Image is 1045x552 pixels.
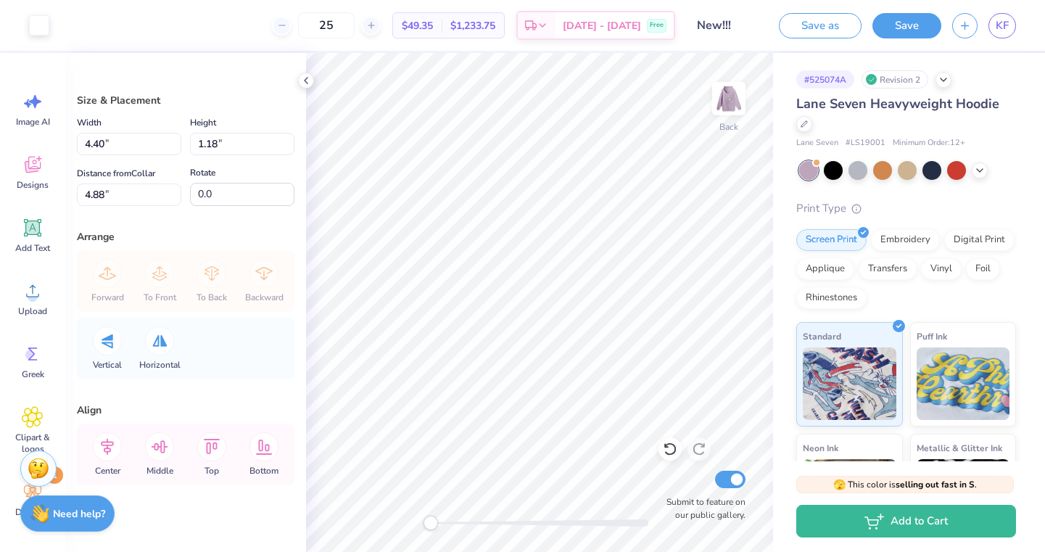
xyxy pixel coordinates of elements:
[803,347,896,420] img: Standard
[402,18,433,33] span: $49.35
[77,114,102,131] label: Width
[779,13,862,38] button: Save as
[563,18,641,33] span: [DATE] - [DATE]
[77,403,294,418] div: Align
[917,347,1010,420] img: Puff Ink
[846,137,885,149] span: # LS19001
[859,258,917,280] div: Transfers
[796,287,867,309] div: Rhinestones
[95,465,120,477] span: Center
[15,506,50,518] span: Decorate
[190,164,215,181] label: Rotate
[16,116,50,128] span: Image AI
[803,329,841,344] span: Standard
[9,432,57,455] span: Clipart & logos
[796,137,838,149] span: Lane Seven
[15,242,50,254] span: Add Text
[205,465,219,477] span: Top
[921,258,962,280] div: Vinyl
[77,93,294,108] div: Size & Placement
[139,359,181,371] span: Horizontal
[146,465,173,477] span: Middle
[22,368,44,380] span: Greek
[18,305,47,317] span: Upload
[796,229,867,251] div: Screen Print
[796,95,999,112] span: Lane Seven Heavyweight Hoodie
[93,359,122,371] span: Vertical
[719,120,738,133] div: Back
[966,258,1000,280] div: Foil
[862,70,928,88] div: Revision 2
[796,200,1016,217] div: Print Type
[53,507,105,521] strong: Need help?
[893,137,965,149] span: Minimum Order: 12 +
[833,478,846,492] span: 🫣
[803,459,896,532] img: Neon Ink
[17,179,49,191] span: Designs
[988,13,1016,38] a: KF
[871,229,940,251] div: Embroidery
[896,479,975,490] strong: selling out fast in S
[796,505,1016,537] button: Add to Cart
[796,70,854,88] div: # 525074A
[298,12,355,38] input: – –
[833,478,977,491] span: This color is .
[944,229,1015,251] div: Digital Print
[714,84,743,113] img: Back
[917,440,1002,456] span: Metallic & Glitter Ink
[424,516,438,530] div: Accessibility label
[917,459,1010,532] img: Metallic & Glitter Ink
[650,20,664,30] span: Free
[77,165,155,182] label: Distance from Collar
[190,114,216,131] label: Height
[872,13,941,38] button: Save
[450,18,495,33] span: $1,233.75
[796,258,854,280] div: Applique
[917,329,947,344] span: Puff Ink
[249,465,278,477] span: Bottom
[658,495,745,522] label: Submit to feature on our public gallery.
[996,17,1009,34] span: KF
[686,11,757,40] input: Untitled Design
[803,440,838,456] span: Neon Ink
[77,229,294,244] div: Arrange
